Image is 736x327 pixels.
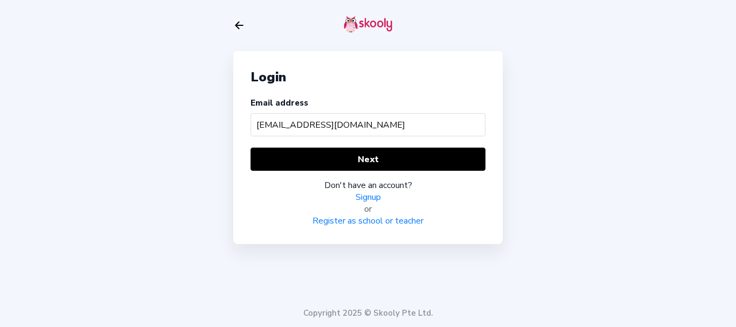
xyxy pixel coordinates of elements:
[251,98,308,108] label: Email address
[313,215,423,227] a: Register as school or teacher
[233,19,245,31] button: arrow back outline
[251,179,485,191] div: Don't have an account?
[251,68,485,86] div: Login
[251,113,485,136] input: Your email address
[251,148,485,171] button: Next
[251,203,485,215] div: or
[344,16,392,33] img: skooly-logo.png
[356,191,381,203] a: Signup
